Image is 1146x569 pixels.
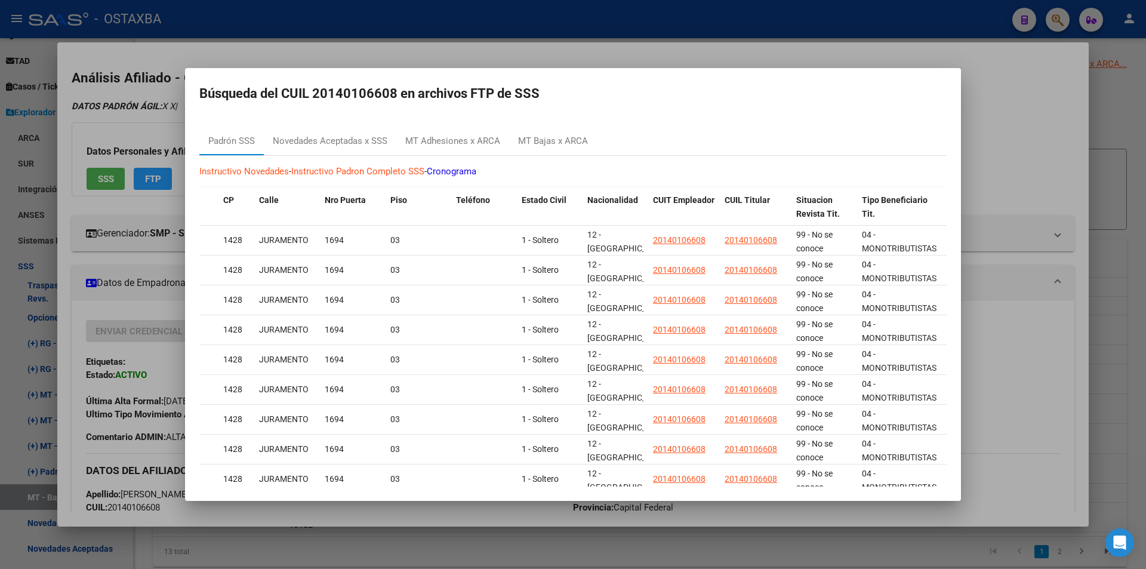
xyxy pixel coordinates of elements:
span: 1 - Soltero [522,444,559,454]
span: Tipo Beneficiario Tit. [862,195,928,219]
span: 99 - No se conoce situación de revista [796,230,841,280]
span: 1 - Soltero [522,325,559,334]
span: 20140106608 [725,235,777,245]
span: 1 - Soltero [522,295,559,305]
datatable-header-cell: Situacion Revista Tit. [791,187,857,227]
span: 12 - [GEOGRAPHIC_DATA] [587,260,668,283]
span: 20140106608 [725,295,777,305]
div: 1694 [325,442,381,456]
datatable-header-cell: Calle [254,187,320,227]
span: 20140106608 [653,325,706,334]
span: Teléfono [456,195,490,205]
span: 04 - MONOTRIBUTISTAS [862,260,936,283]
datatable-header-cell: Tipo Beneficiario Tit. [857,187,947,227]
div: JURAMENTO [259,413,315,426]
div: JURAMENTO [259,233,315,247]
span: 04 - MONOTRIBUTISTAS [862,349,936,373]
datatable-header-cell: CUIL Titular [720,187,791,227]
span: 20140106608 [653,414,706,424]
span: 20140106608 [653,474,706,484]
span: 20140106608 [725,355,777,364]
div: 1428 [223,383,249,396]
datatable-header-cell: CUIT Empleador [648,187,720,227]
span: 12 - [GEOGRAPHIC_DATA] [587,469,668,492]
span: Nacionalidad [587,195,638,205]
span: CUIT Empleador [653,195,714,205]
div: 03 [390,383,446,396]
span: 20140106608 [725,325,777,334]
span: Calle [259,195,279,205]
span: 1 - Soltero [522,474,559,484]
span: 20140106608 [725,265,777,275]
a: Instructivo Padron Completo SSS [291,166,424,177]
div: 03 [390,472,446,486]
datatable-header-cell: Piso [386,187,451,227]
div: 1428 [223,442,249,456]
div: 1428 [223,323,249,337]
span: 1 - Soltero [522,265,559,275]
span: 20140106608 [725,385,777,394]
div: 1694 [325,323,381,337]
span: CUIL Titular [725,195,770,205]
span: 12 - [GEOGRAPHIC_DATA] [587,379,668,402]
div: 1428 [223,472,249,486]
span: 20140106608 [725,444,777,454]
div: JURAMENTO [259,293,315,307]
span: 99 - No se conoce situación de revista [796,379,841,429]
datatable-header-cell: Nacionalidad [583,187,648,227]
span: 20140106608 [653,235,706,245]
span: 04 - MONOTRIBUTISTAS [862,230,936,253]
div: MT Adhesiones x ARCA [405,134,500,148]
div: MT Bajas x ARCA [518,134,588,148]
div: 03 [390,413,446,426]
span: 04 - MONOTRIBUTISTAS [862,319,936,343]
div: 1694 [325,233,381,247]
span: 20140106608 [725,474,777,484]
div: 1428 [223,413,249,426]
div: 1694 [325,472,381,486]
span: 04 - MONOTRIBUTISTAS [862,439,936,462]
span: 99 - No se conoce situación de revista [796,469,841,519]
span: 99 - No se conoce situación de revista [796,439,841,489]
div: JURAMENTO [259,472,315,486]
span: Piso [390,195,407,205]
span: 12 - [GEOGRAPHIC_DATA] [587,349,668,373]
div: 03 [390,263,446,277]
div: 1694 [325,413,381,426]
div: 1694 [325,383,381,396]
div: 1428 [223,233,249,247]
datatable-header-cell: Teléfono [451,187,517,227]
span: CP [223,195,234,205]
span: 04 - MONOTRIBUTISTAS [862,469,936,492]
span: 99 - No se conoce situación de revista [796,260,841,310]
a: Cronograma [427,166,476,177]
span: 20140106608 [653,265,706,275]
div: Open Intercom Messenger [1105,528,1134,557]
span: Nro Puerta [325,195,366,205]
div: 1694 [325,353,381,367]
span: 12 - [GEOGRAPHIC_DATA] [587,439,668,462]
a: Instructivo Novedades [199,166,289,177]
div: JURAMENTO [259,323,315,337]
p: - - [199,165,947,179]
div: 03 [390,442,446,456]
span: 20140106608 [653,385,706,394]
span: 1 - Soltero [522,235,559,245]
span: 20140106608 [653,355,706,364]
div: 1694 [325,263,381,277]
div: 1428 [223,353,249,367]
span: 1 - Soltero [522,385,559,394]
span: 12 - [GEOGRAPHIC_DATA] [587,290,668,313]
datatable-header-cell: Nro Puerta [320,187,386,227]
div: 03 [390,353,446,367]
div: 03 [390,323,446,337]
div: Padrón SSS [208,134,255,148]
datatable-header-cell: CP [218,187,254,227]
div: 1694 [325,293,381,307]
span: Situacion Revista Tit. [796,195,840,219]
div: 1428 [223,263,249,277]
span: 99 - No se conoce situación de revista [796,409,841,459]
div: 03 [390,293,446,307]
span: 99 - No se conoce situación de revista [796,319,841,370]
span: 04 - MONOTRIBUTISTAS [862,290,936,313]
